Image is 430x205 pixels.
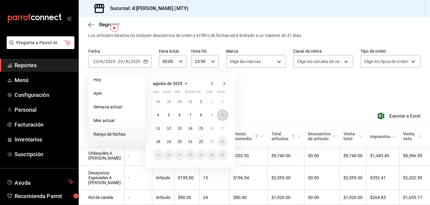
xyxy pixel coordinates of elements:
button: 11 de agosto de 2025 [153,123,163,134]
abbr: 12 de agosto de 2025 [167,126,171,131]
td: $9,740.00 [340,146,366,166]
span: Semana actual [94,104,140,110]
abbr: domingo [217,90,225,96]
td: Rol de canela [79,190,125,205]
abbr: 9 de agosto de 2025 [211,113,213,117]
abbr: 25 de agosto de 2025 [156,153,160,157]
label: Hora inicio [159,49,186,53]
button: 29 de julio de 2025 [163,96,174,107]
abbr: 1 de agosto de 2025 [200,100,202,104]
abbr: 14 de agosto de 2025 [188,126,192,131]
button: open_drawer_menu [67,16,71,21]
span: Recomienda Parrot [15,192,74,200]
abbr: 30 de julio de 2025 [178,100,182,104]
button: 30 de agosto de 2025 [206,150,217,160]
td: $80.00 [230,190,268,205]
td: $1,920.00 [340,190,366,205]
span: / [103,59,105,64]
button: 2 de agosto de 2025 [206,96,217,107]
div: Descuentos de artículo [308,131,331,141]
button: 9 de agosto de 2025 [206,110,217,121]
span: Rango de fechas [94,131,140,137]
abbr: 27 de agosto de 2025 [178,153,182,157]
button: 14 de agosto de 2025 [185,123,195,134]
abbr: 31 de agosto de 2025 [221,153,225,157]
input: ---- [130,59,140,64]
td: $80.00 [174,190,199,205]
button: Pregunta a Parrot AI [7,36,74,49]
span: Reportes [15,61,74,69]
button: 31 de julio de 2025 [185,96,195,107]
span: Mes actual [94,117,140,124]
abbr: 16 de agosto de 2025 [210,126,214,131]
button: 21 de agosto de 2025 [185,136,195,147]
abbr: viernes [196,90,201,96]
td: $0.00 [304,166,340,190]
span: Configuración [15,91,74,99]
abbr: 22 de agosto de 2025 [199,140,203,144]
button: 17 de agosto de 2025 [217,123,228,134]
span: Hoy [94,77,140,83]
abbr: 15 de agosto de 2025 [199,126,203,131]
span: Ayer [94,90,140,97]
button: 27 de agosto de 2025 [174,150,185,160]
abbr: 28 de julio de 2025 [156,100,160,104]
button: 10 de agosto de 2025 [217,110,228,121]
abbr: 21 de agosto de 2025 [188,140,192,144]
abbr: sábado [206,90,213,96]
button: 16 de agosto de 2025 [206,123,217,134]
input: ---- [105,59,115,64]
td: $9,740.00 [268,146,304,166]
abbr: martes [163,90,171,96]
button: 19 de agosto de 2025 [163,136,174,147]
button: 20 de agosto de 2025 [174,136,185,147]
span: - [116,59,117,64]
span: Suscripción [15,150,74,158]
abbr: 6 de agosto de 2025 [179,113,181,117]
label: Canal de venta [293,49,353,53]
label: Tipo de orden [360,49,420,53]
td: Artículo [152,166,174,190]
abbr: 19 de agosto de 2025 [167,140,171,144]
button: 1 de agosto de 2025 [196,96,206,107]
button: agosto de 2025 [153,80,190,87]
button: Exportar a Excel [379,112,420,120]
td: - [125,146,152,166]
input: -- [93,59,98,64]
button: Regresar [88,22,119,28]
abbr: 23 de agosto de 2025 [210,140,214,144]
td: Desayunos Especiales A [PERSON_NAME] [79,166,125,190]
button: 8 de agosto de 2025 [196,110,206,121]
button: 6 de agosto de 2025 [174,110,185,121]
td: Chilaquiles A [PERSON_NAME] [79,146,125,166]
span: Descuentos de artículo [308,131,336,141]
button: 4 de agosto de 2025 [153,110,163,121]
td: $0.00 [304,190,340,205]
td: 13 [199,166,230,190]
span: Venta total [343,131,363,141]
button: 29 de agosto de 2025 [196,150,206,160]
button: 28 de julio de 2025 [153,96,163,107]
abbr: 29 de julio de 2025 [167,100,171,104]
span: Venta neta [403,131,422,141]
abbr: 8 de agosto de 2025 [200,113,202,117]
td: $1,920.00 [268,190,304,205]
svg: El total artículos considera cambios de precios en los artículos así como costos adicionales por ... [291,134,295,139]
input: -- [125,59,128,64]
input: -- [118,59,123,64]
button: 23 de agosto de 2025 [206,136,217,147]
button: 28 de agosto de 2025 [185,150,195,160]
abbr: 3 de agosto de 2025 [222,100,224,104]
span: Total artículos [271,131,301,141]
button: 15 de agosto de 2025 [196,123,206,134]
span: Impuestos [370,134,396,139]
button: 22 de agosto de 2025 [196,136,206,147]
td: Artículo [152,190,174,205]
div: Los artículos listados no incluyen descuentos de orden y el filtro de fechas está limitado a un m... [88,32,420,39]
span: / [123,59,125,64]
abbr: 20 de agosto de 2025 [178,140,182,144]
button: Tooltip marker [110,24,118,32]
button: 12 de agosto de 2025 [163,123,174,134]
abbr: 4 de agosto de 2025 [157,113,159,117]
